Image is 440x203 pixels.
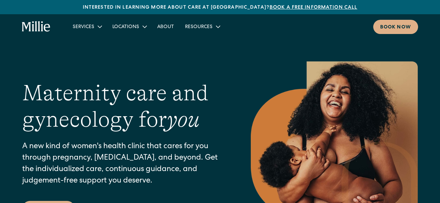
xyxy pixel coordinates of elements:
div: Resources [185,24,213,31]
a: Book now [373,20,418,34]
a: home [22,21,50,32]
div: Locations [112,24,139,31]
div: Services [67,21,107,32]
p: A new kind of women's health clinic that cares for you through pregnancy, [MEDICAL_DATA], and bey... [22,141,223,187]
div: Resources [179,21,225,32]
div: Locations [107,21,152,32]
div: Book now [380,24,411,31]
h1: Maternity care and gynecology for [22,80,223,133]
em: you [167,107,200,132]
a: About [152,21,179,32]
a: Book a free information call [270,5,357,10]
div: Services [73,24,94,31]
